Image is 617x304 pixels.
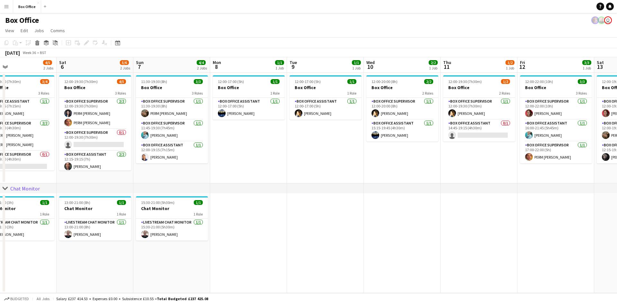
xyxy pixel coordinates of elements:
[520,60,525,65] span: Fri
[136,60,144,65] span: Sun
[506,66,514,70] div: 1 Job
[582,60,591,65] span: 3/3
[505,60,514,65] span: 1/2
[365,63,375,70] span: 10
[442,63,451,70] span: 11
[141,200,174,205] span: 15:30-21:00 (5h30m)
[289,63,297,70] span: 9
[135,63,144,70] span: 7
[352,66,361,70] div: 1 Job
[213,75,285,120] div: 12:00-17:00 (5h)1/1Box Office1 RoleBox Office Assistant1/112:00-17:00 (5h)[PERSON_NAME]
[38,91,49,96] span: 3 Roles
[59,98,131,129] app-card-role: Box Office Supervisor2/212:00-19:30 (7h30m)PERM [PERSON_NAME]PERM [PERSON_NAME]
[59,75,131,170] app-job-card: 12:00-19:30 (7h30m)4/5Box Office3 RolesBox Office Supervisor2/212:00-19:30 (7h30m)PERM [PERSON_NA...
[271,79,280,84] span: 1/1
[21,50,37,55] span: Week 36
[136,75,208,163] app-job-card: 11:30-19:30 (8h)3/3Box Office3 RolesBox Office Supervisor1/111:30-19:30 (8h)PERM [PERSON_NAME]Box...
[347,79,356,84] span: 1/1
[499,91,510,96] span: 2 Roles
[218,79,244,84] span: 12:00-17:00 (5h)
[366,98,438,120] app-card-role: Box Office Supervisor1/112:00-20:00 (8h)[PERSON_NAME]
[64,200,90,205] span: 13:00-21:00 (8h)
[591,16,599,24] app-user-avatar: Frazer Mclean
[35,296,51,301] span: All jobs
[578,79,587,84] span: 3/3
[525,79,553,84] span: 12:00-22:00 (10h)
[443,75,515,142] app-job-card: 12:00-19:30 (7h30m)1/2Box Office2 RolesBox Office Supervisor1/112:00-19:30 (7h30m)[PERSON_NAME]Bo...
[520,120,592,142] app-card-role: Box Office Assistant1/116:00-21:45 (5h45m)[PERSON_NAME]
[120,66,130,70] div: 2 Jobs
[448,79,482,84] span: 12:00-19:30 (7h30m)
[290,98,362,120] app-card-role: Box Office Assistant1/112:00-17:00 (5h)[PERSON_NAME]
[117,79,126,84] span: 4/5
[597,60,604,65] span: Sat
[604,16,612,24] app-user-avatar: Millie Haldane
[59,85,131,90] h3: Box Office
[120,60,129,65] span: 5/6
[13,0,41,13] button: Box Office
[117,212,126,216] span: 1 Role
[40,79,49,84] span: 3/4
[136,142,208,163] app-card-role: Box Office Assistant1/112:00-19:15 (7h15m)[PERSON_NAME]
[424,79,433,84] span: 2/2
[197,60,206,65] span: 4/4
[520,75,592,163] app-job-card: 12:00-22:00 (10h)3/3Box Office3 RolesBox Office Supervisor1/112:00-22:00 (10h)[PERSON_NAME]Box Of...
[136,206,208,211] h3: Chat Monitor
[136,196,208,241] app-job-card: 15:30-21:00 (5h30m)1/1Chat Monitor1 RoleLivestream Chat Monitor1/115:30-21:00 (5h30m)[PERSON_NAME]
[192,91,203,96] span: 3 Roles
[347,91,356,96] span: 1 Role
[213,85,285,90] h3: Box Office
[501,79,510,84] span: 1/2
[295,79,321,84] span: 12:00-17:00 (5h)
[429,66,437,70] div: 1 Job
[59,206,131,211] h3: Chat Monitor
[366,120,438,142] app-card-role: Box Office Assistant1/115:15-19:45 (4h30m)[PERSON_NAME]
[3,295,30,302] button: Budgeted
[18,26,31,35] a: Edit
[270,91,280,96] span: 1 Role
[366,60,375,65] span: Wed
[193,212,203,216] span: 1 Role
[520,98,592,120] app-card-role: Box Office Supervisor1/112:00-22:00 (10h)[PERSON_NAME]
[21,28,28,33] span: Edit
[520,142,592,163] app-card-role: Box Office Supervisor1/117:00-22:00 (5h)PERM [PERSON_NAME]
[40,200,49,205] span: 1/1
[59,151,131,182] app-card-role: Box Office Assistant2/212:15-19:15 (7h)[PERSON_NAME]
[10,185,40,192] div: Chat Monitor
[10,297,29,301] span: Budgeted
[366,75,438,142] app-job-card: 12:00-20:00 (8h)2/2Box Office2 RolesBox Office Supervisor1/112:00-20:00 (8h)[PERSON_NAME]Box Offi...
[598,16,605,24] app-user-avatar: PERM Chris Nye
[40,50,46,55] div: BST
[59,129,131,151] app-card-role: Box Office Supervisor0/112:00-19:30 (7h30m)
[34,28,44,33] span: Jobs
[290,75,362,120] app-job-card: 12:00-17:00 (5h)1/1Box Office1 RoleBox Office Assistant1/112:00-17:00 (5h)[PERSON_NAME]
[157,296,208,301] span: Total Budgeted £237 425.08
[59,60,66,65] span: Sat
[197,66,207,70] div: 2 Jobs
[5,15,39,25] h1: Box Office
[141,79,167,84] span: 11:30-19:30 (8h)
[136,85,208,90] h3: Box Office
[290,60,297,65] span: Tue
[422,91,433,96] span: 2 Roles
[56,296,208,301] div: Salary £237 414.53 + Expenses £0.00 + Subsistence £10.55 =
[43,60,52,65] span: 4/5
[136,219,208,241] app-card-role: Livestream Chat Monitor1/115:30-21:00 (5h30m)[PERSON_NAME]
[64,79,98,84] span: 12:00-19:30 (7h30m)
[576,91,587,96] span: 3 Roles
[275,66,284,70] div: 1 Job
[59,219,131,241] app-card-role: Livestream Chat Monitor1/113:00-21:00 (8h)[PERSON_NAME]
[5,50,20,56] div: [DATE]
[115,91,126,96] span: 3 Roles
[290,85,362,90] h3: Box Office
[213,98,285,120] app-card-role: Box Office Assistant1/112:00-17:00 (5h)[PERSON_NAME]
[32,26,47,35] a: Jobs
[5,28,14,33] span: View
